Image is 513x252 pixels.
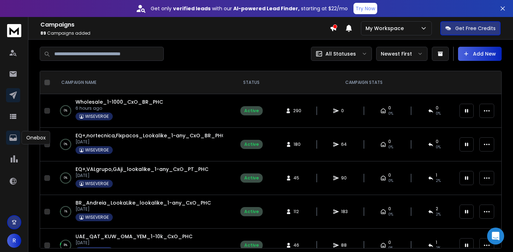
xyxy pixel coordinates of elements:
td: 0%EQ+,VALgrupo,GAji_lookalike_1-any_CxO_PT_PHC[DATE]WISEVERGE [53,161,230,195]
span: 0% [388,111,393,116]
button: Add New [458,47,502,61]
a: UAE_QAT_KUW_OMA_YEM_1-10k_CxO_PHC [76,233,193,240]
td: 0%Wholesale_1-1000_CxO_BR_PHC6 hours agoWISEVERGE [53,94,230,128]
p: WISEVERGE [85,147,109,153]
div: Onebox [22,131,50,144]
td: 0%EQ+,nortecnica,Fixpacos_Lookalike_1-any_CxO_BR_PHC[DATE]WISEVERGE [53,128,230,161]
p: WISEVERGE [85,114,109,119]
span: 46 [294,242,301,248]
span: 0 [388,240,391,245]
span: 2 [436,206,438,212]
button: Get Free Credits [440,21,501,35]
span: 64 [341,142,348,147]
span: 180 [294,142,301,147]
div: Active [244,108,259,114]
p: Try Now [356,5,375,12]
span: 0 [388,206,391,212]
img: logo [7,24,21,37]
button: Newest First [376,47,428,61]
span: 0% [436,111,441,116]
span: 88 [341,242,348,248]
button: R [7,234,21,248]
h1: Campaigns [40,21,330,29]
p: Get Free Credits [455,25,496,32]
span: 0 [436,105,439,111]
button: Try Now [353,3,377,14]
div: Open Intercom Messenger [487,228,504,245]
td: 1%BR_Andreia_LookaLike_lookalike_1-any_CxO_PHC[DATE]WISEVERGE [53,195,230,229]
strong: AI-powered Lead Finder, [233,5,300,12]
p: 0 % [64,174,67,182]
p: 1 % [64,208,67,215]
span: 2 % [436,245,441,251]
span: 0% [388,144,393,150]
p: My Workspace [366,25,407,32]
span: 89 [40,30,46,36]
span: 0 [388,172,391,178]
span: 183 [341,209,348,214]
a: BR_Andreia_LookaLike_lookalike_1-any_CxO_PHC [76,199,211,206]
span: 90 [341,175,348,181]
div: Active [244,209,259,214]
th: STATUS [230,71,273,94]
span: 112 [294,209,301,214]
div: Active [244,175,259,181]
span: 1 [436,172,437,178]
span: 2 % [436,178,441,184]
p: [DATE] [76,139,223,145]
strong: verified leads [173,5,211,12]
p: All Statuses [325,50,356,57]
span: 45 [294,175,301,181]
div: Active [244,242,259,248]
span: 1 [436,240,437,245]
span: 2 % [436,212,441,217]
p: [DATE] [76,206,211,212]
p: WISEVERGE [85,181,109,187]
p: 6 hours ago [76,105,163,111]
a: EQ+,VALgrupo,GAji_lookalike_1-any_CxO_PT_PHC [76,166,208,173]
th: CAMPAIGN STATS [273,71,455,94]
span: 290 [293,108,301,114]
div: Active [244,142,259,147]
span: 0% [388,212,393,217]
th: CAMPAIGN NAME [53,71,230,94]
span: 0 [341,108,348,114]
span: 0 % [436,144,441,150]
p: 8 % [64,242,67,249]
p: [DATE] [76,173,208,178]
span: 0 [388,105,391,111]
a: Wholesale_1-1000_CxO_BR_PHC [76,98,163,105]
p: 0 % [64,141,67,148]
span: 0% [388,245,393,251]
p: Campaigns added [40,30,330,36]
p: 0 % [64,107,67,114]
span: 0% [388,178,393,184]
p: Get only with our starting at $22/mo [151,5,348,12]
p: WISEVERGE [85,214,109,220]
span: 0 [436,139,439,144]
p: [DATE] [76,240,193,246]
span: 0 [388,139,391,144]
a: EQ+,nortecnica,Fixpacos_Lookalike_1-any_CxO_BR_PHC [76,132,225,139]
